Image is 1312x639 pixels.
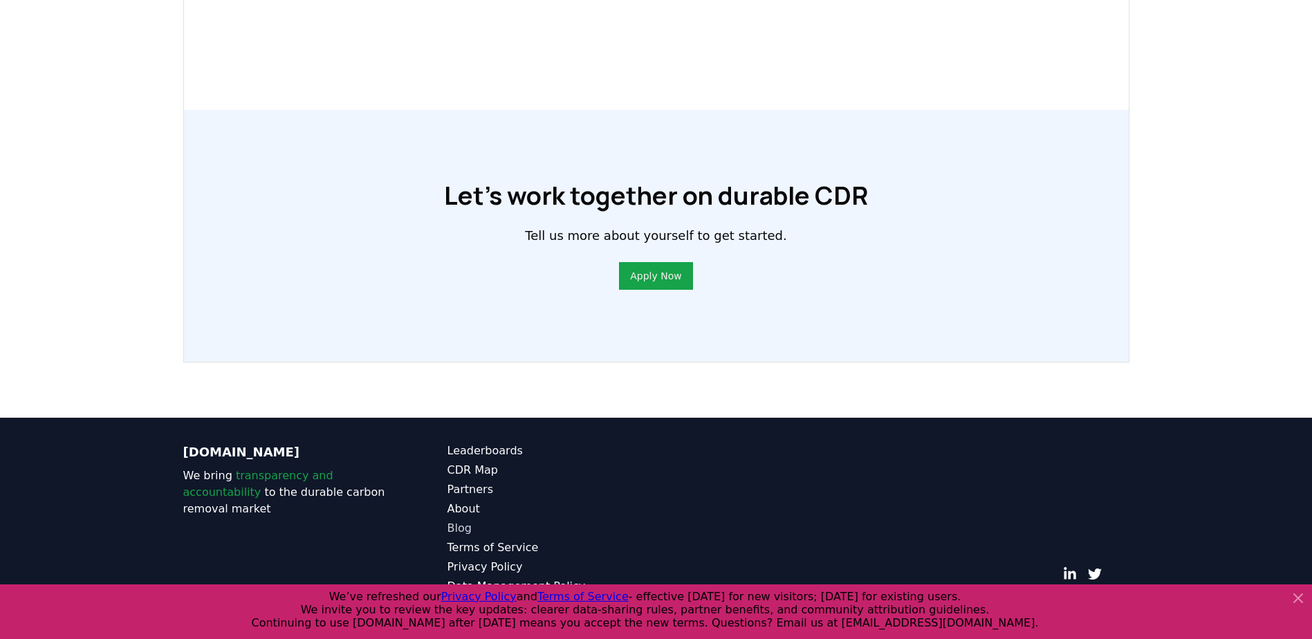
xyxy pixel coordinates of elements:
[447,462,656,479] a: CDR Map
[1063,567,1077,581] a: LinkedIn
[619,262,692,290] button: Apply Now
[183,469,333,499] span: transparency and accountability
[183,443,392,462] p: [DOMAIN_NAME]
[447,578,656,595] a: Data Management Policy
[183,467,392,517] p: We bring to the durable carbon removal market
[447,501,656,517] a: About
[447,539,656,556] a: Terms of Service
[525,226,786,246] p: Tell us more about yourself to get started.
[447,520,656,537] a: Blog
[444,182,868,210] h1: Let’s work together on durable CDR
[447,443,656,459] a: Leaderboards
[1088,567,1102,581] a: Twitter
[447,481,656,498] a: Partners
[630,269,681,283] a: Apply Now
[447,559,656,575] a: Privacy Policy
